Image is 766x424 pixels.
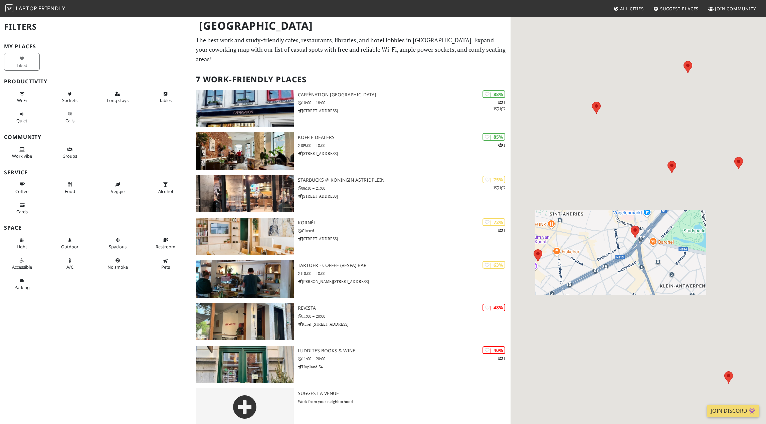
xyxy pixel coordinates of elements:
img: Starbucks @ Koningin Astridplein [196,175,294,212]
button: Restroom [148,235,183,252]
a: Kornél | 72% 1 Kornél Closed [STREET_ADDRESS] [192,218,511,255]
p: [STREET_ADDRESS] [298,193,511,199]
p: 10:00 – 18:00 [298,100,511,106]
img: Caffènation Antwerp City Center [196,90,294,127]
span: Quiet [16,118,27,124]
img: Tartoer - Coffee (Vespa) Bar [196,260,294,298]
span: Power sockets [62,97,77,103]
div: | 88% [483,90,505,98]
p: 06:30 – 21:00 [298,185,511,191]
h1: [GEOGRAPHIC_DATA] [194,17,510,35]
button: Veggie [100,179,136,197]
h3: Community [4,134,188,140]
h3: Service [4,169,188,176]
span: Parking [14,284,30,290]
p: The best work and study-friendly cafes, restaurants, libraries, and hotel lobbies in [GEOGRAPHIC_... [196,35,507,64]
span: All Cities [620,6,644,12]
p: [PERSON_NAME][STREET_ADDRESS] [298,278,511,285]
button: Alcohol [148,179,183,197]
button: Wi-Fi [4,88,40,106]
button: Cards [4,199,40,217]
span: People working [12,153,32,159]
div: | 75% [483,176,505,183]
p: 11:00 – 20:00 [298,313,511,319]
a: Join Discord 👾 [707,405,759,417]
button: Work vibe [4,144,40,162]
a: Suggest Places [651,3,702,15]
span: Food [65,188,75,194]
p: 10:00 – 18:00 [298,270,511,277]
span: Laptop [16,5,37,12]
p: Karel [STREET_ADDRESS] [298,321,511,327]
button: No smoke [100,255,136,273]
span: Credit cards [16,209,28,215]
button: Accessible [4,255,40,273]
h3: Koffie Dealers [298,135,511,140]
button: Sockets [52,88,87,106]
img: Koffie Dealers [196,132,294,170]
span: Spacious [109,244,127,250]
h3: Starbucks @ Koningin Astridplein [298,177,511,183]
p: [STREET_ADDRESS] [298,236,511,242]
a: Luddites Books & Wine | 40% 1 Luddites Books & Wine 11:00 – 20:00 Hopland 34 [192,346,511,383]
button: Coffee [4,179,40,197]
span: Group tables [62,153,77,159]
a: Join Community [706,3,759,15]
a: Koffie Dealers | 85% 1 Koffie Dealers 09:00 – 18:00 [STREET_ADDRESS] [192,132,511,170]
div: | 48% [483,304,505,311]
button: Calls [52,109,87,126]
img: Revista [196,303,294,340]
span: Restroom [156,244,175,250]
button: Parking [4,275,40,293]
button: Groups [52,144,87,162]
p: Closed [298,228,511,234]
button: Food [52,179,87,197]
h2: 7 Work-Friendly Places [196,69,507,90]
span: Work-friendly tables [159,97,172,103]
h3: Space [4,225,188,231]
h3: Tartoer - Coffee (Vespa) Bar [298,263,511,268]
div: | 72% [483,218,505,226]
span: Accessible [12,264,32,270]
p: 09:00 – 18:00 [298,142,511,149]
span: Pet friendly [161,264,170,270]
p: [STREET_ADDRESS] [298,150,511,157]
h2: Filters [4,17,188,37]
p: Work from your neighborhood [298,398,511,405]
img: LaptopFriendly [5,4,13,12]
a: Tartoer - Coffee (Vespa) Bar | 63% Tartoer - Coffee (Vespa) Bar 10:00 – 18:00 [PERSON_NAME][STREE... [192,260,511,298]
span: Suggest Places [660,6,699,12]
span: Air conditioned [66,264,73,270]
button: Quiet [4,109,40,126]
h3: Caffènation [GEOGRAPHIC_DATA] [298,92,511,98]
div: | 63% [483,261,505,269]
a: LaptopFriendly LaptopFriendly [5,3,65,15]
a: All Cities [611,3,646,15]
h3: My Places [4,43,188,50]
span: Smoke free [108,264,128,270]
p: Hopland 34 [298,364,511,370]
button: Long stays [100,88,136,106]
button: Spacious [100,235,136,252]
h3: Suggest a Venue [298,391,511,396]
p: [STREET_ADDRESS] [298,108,511,114]
img: Kornél [196,218,294,255]
span: Coffee [15,188,28,194]
button: Pets [148,255,183,273]
p: 1 [498,227,505,234]
span: Video/audio calls [65,118,74,124]
button: Outdoor [52,235,87,252]
span: Alcohol [158,188,173,194]
h3: Kornél [298,220,511,226]
div: | 85% [483,133,505,141]
div: | 40% [483,346,505,354]
a: Starbucks @ Koningin Astridplein | 75% 11 Starbucks @ Koningin Astridplein 06:30 – 21:00 [STREET_... [192,175,511,212]
h3: Luddites Books & Wine [298,348,511,354]
span: Outdoor area [61,244,78,250]
button: Light [4,235,40,252]
button: A/C [52,255,87,273]
img: Luddites Books & Wine [196,346,294,383]
span: Stable Wi-Fi [17,97,27,103]
a: Caffènation Antwerp City Center | 88% 111 Caffènation [GEOGRAPHIC_DATA] 10:00 – 18:00 [STREET_ADD... [192,90,511,127]
span: Join Community [715,6,756,12]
